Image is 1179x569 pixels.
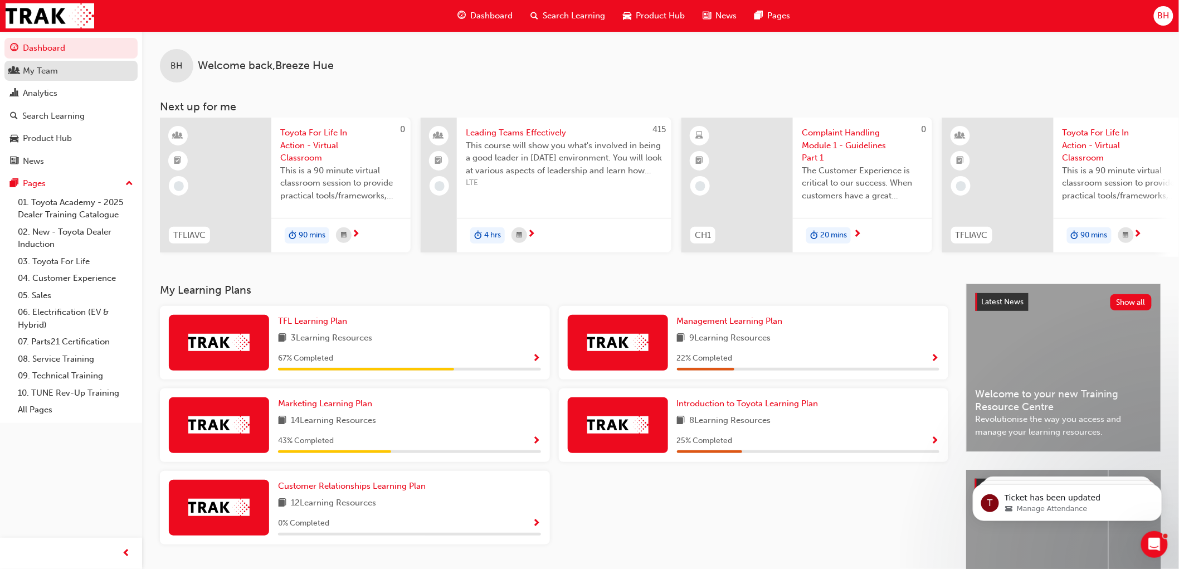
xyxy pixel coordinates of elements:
span: people-icon [435,129,443,143]
span: Latest News [982,297,1024,307]
span: LTE [466,177,662,189]
span: search-icon [10,111,18,121]
span: booktick-icon [957,154,964,168]
span: This course will show you what's involved in being a good leader in [DATE] environment. You will ... [466,139,662,177]
a: 01. Toyota Academy - 2025 Dealer Training Catalogue [13,194,138,223]
a: 0TFLIAVCToyota For Life In Action - Virtual ClassroomThis is a 90 minute virtual classroom sessio... [160,118,411,252]
span: TFLIAVC [173,229,206,242]
span: 0 % Completed [278,517,329,530]
span: 22 % Completed [677,352,733,365]
img: Trak [587,334,649,351]
span: Show Progress [533,436,541,446]
span: Search Learning [543,9,606,22]
a: 04. Customer Experience [13,270,138,287]
button: BH [1154,6,1173,26]
a: guage-iconDashboard [449,4,522,27]
span: Show Progress [533,519,541,529]
span: 90 mins [299,229,325,242]
span: Complaint Handling Module 1 - Guidelines Part 1 [802,127,923,164]
a: 05. Sales [13,287,138,304]
span: Leading Teams Effectively [466,127,662,139]
span: calendar-icon [1123,228,1129,242]
span: book-icon [278,332,286,346]
span: Product Hub [636,9,685,22]
span: Dashboard [471,9,513,22]
a: 07. Parts21 Certification [13,333,138,351]
img: Trak [587,416,649,434]
span: learningRecordVerb_NONE-icon [174,181,184,191]
span: learningResourceType_INSTRUCTOR_LED-icon [957,129,964,143]
span: 12 Learning Resources [291,497,376,510]
a: Product Hub [4,128,138,149]
a: 03. Toyota For Life [13,253,138,270]
a: 02. New - Toyota Dealer Induction [13,223,138,253]
span: news-icon [703,9,712,23]
a: Latest NewsShow allWelcome to your new Training Resource CentreRevolutionise the way you access a... [966,284,1161,452]
button: Show Progress [533,352,541,366]
a: Introduction to Toyota Learning Plan [677,397,823,410]
a: 415Leading Teams EffectivelyThis course will show you what's involved in being a good leader in [... [421,118,671,252]
a: 0CH1Complaint Handling Module 1 - Guidelines Part 1The Customer Experience is critical to our suc... [681,118,932,252]
span: pages-icon [755,9,763,23]
span: duration-icon [289,228,296,243]
span: Pages [768,9,791,22]
a: search-iconSearch Learning [522,4,615,27]
span: chart-icon [10,89,18,99]
div: Product Hub [23,132,72,145]
button: DashboardMy TeamAnalyticsSearch LearningProduct HubNews [4,36,138,173]
a: Marketing Learning Plan [278,397,377,410]
a: Dashboard [4,38,138,59]
span: 43 % Completed [278,435,334,448]
span: car-icon [623,9,632,23]
button: Pages [4,173,138,194]
span: booktick-icon [696,154,704,168]
a: news-iconNews [694,4,746,27]
span: 9 Learning Resources [690,332,771,346]
span: guage-icon [10,43,18,54]
div: Analytics [23,87,57,100]
span: 20 mins [820,229,847,242]
a: Management Learning Plan [677,315,787,328]
div: My Team [23,65,58,77]
img: Trak [188,499,250,516]
span: next-icon [1134,230,1142,240]
span: Marketing Learning Plan [278,398,372,408]
a: 06. Electrification (EV & Hybrid) [13,304,138,333]
span: book-icon [278,414,286,428]
span: calendar-icon [517,228,522,242]
span: 67 % Completed [278,352,333,365]
span: search-icon [531,9,539,23]
h3: My Learning Plans [160,284,948,296]
span: learningRecordVerb_NONE-icon [956,181,966,191]
div: Pages [23,177,46,190]
span: 25 % Completed [677,435,733,448]
a: My Team [4,61,138,81]
a: car-iconProduct Hub [615,4,694,27]
span: booktick-icon [174,154,182,168]
span: prev-icon [123,547,131,561]
a: Latest NewsShow all [976,293,1152,311]
img: Trak [6,3,94,28]
span: next-icon [853,230,861,240]
span: duration-icon [810,228,818,243]
span: up-icon [125,177,133,191]
span: guage-icon [458,9,466,23]
span: car-icon [10,134,18,144]
span: Introduction to Toyota Learning Plan [677,398,819,408]
span: book-icon [677,414,685,428]
span: learningResourceType_ELEARNING-icon [696,129,704,143]
a: News [4,151,138,172]
span: 3 Learning Resources [291,332,372,346]
span: Welcome back , Breeze Hue [198,60,334,72]
div: Search Learning [22,110,85,123]
span: duration-icon [474,228,482,243]
span: book-icon [677,332,685,346]
a: Search Learning [4,106,138,127]
a: All Pages [13,401,138,419]
span: The Customer Experience is critical to our success. When customers have a great experience, wheth... [802,164,923,202]
a: Customer Relationships Learning Plan [278,480,430,493]
a: pages-iconPages [746,4,800,27]
span: News [716,9,737,22]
